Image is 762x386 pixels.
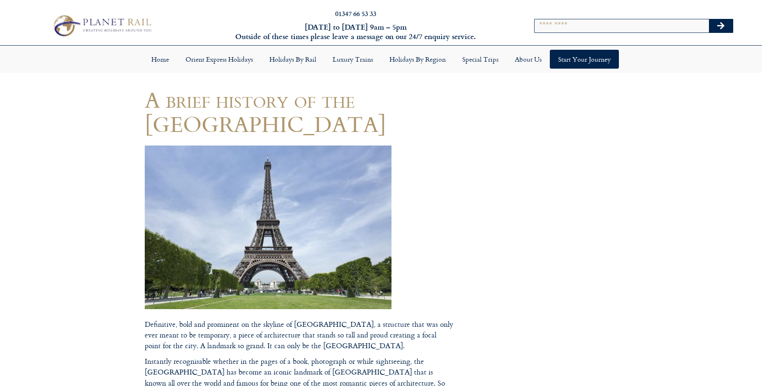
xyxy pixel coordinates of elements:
[335,9,376,18] a: 01347 66 53 33
[143,50,177,69] a: Home
[145,319,453,351] p: Definitive, bold and prominent on the skyline of [GEOGRAPHIC_DATA], a structure that was only eve...
[205,22,506,42] h6: [DATE] to [DATE] 9am – 5pm Outside of these times please leave a message on our 24/7 enquiry serv...
[177,50,261,69] a: Orient Express Holidays
[550,50,619,69] a: Start your Journey
[507,50,550,69] a: About Us
[261,50,324,69] a: Holidays by Rail
[381,50,454,69] a: Holidays by Region
[4,50,758,69] nav: Menu
[324,50,381,69] a: Luxury Trains
[49,13,154,38] img: Planet Rail Train Holidays Logo
[145,88,453,136] h1: A brief history of the [GEOGRAPHIC_DATA]
[709,19,733,32] button: Search
[454,50,507,69] a: Special Trips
